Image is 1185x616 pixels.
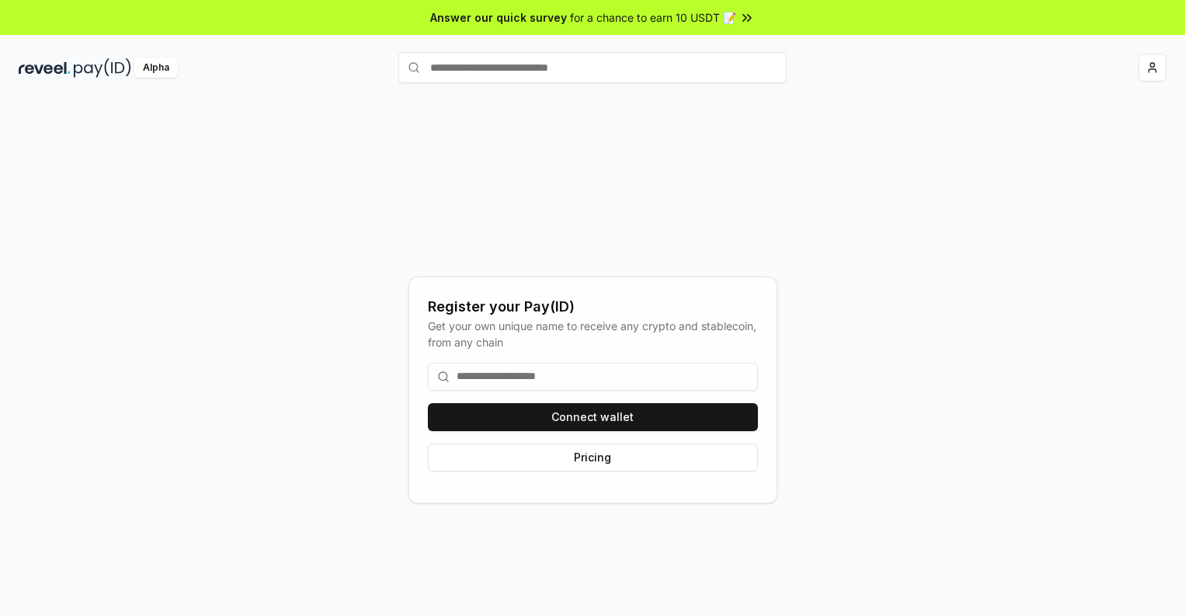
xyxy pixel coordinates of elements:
img: pay_id [74,58,131,78]
span: Answer our quick survey [430,9,567,26]
div: Alpha [134,58,178,78]
button: Connect wallet [428,403,758,431]
div: Get your own unique name to receive any crypto and stablecoin, from any chain [428,318,758,350]
img: reveel_dark [19,58,71,78]
div: Register your Pay(ID) [428,296,758,318]
span: for a chance to earn 10 USDT 📝 [570,9,736,26]
button: Pricing [428,444,758,472]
